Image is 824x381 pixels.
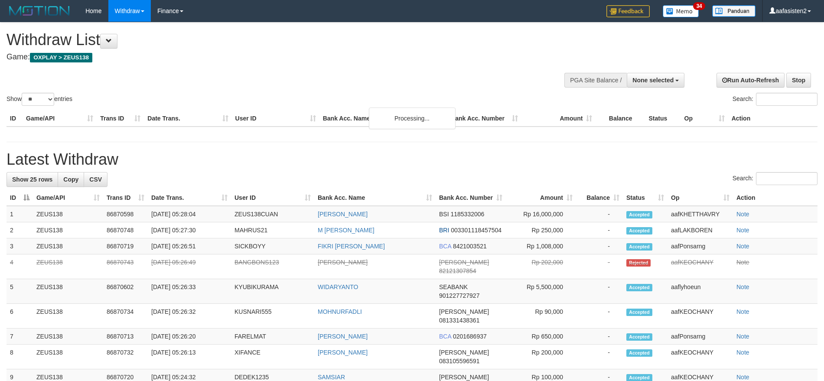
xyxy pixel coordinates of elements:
[668,222,733,238] td: aafLAKBOREN
[506,206,576,222] td: Rp 16,000,000
[103,345,148,369] td: 86870732
[231,279,314,304] td: KYUBIKURAMA
[23,111,97,127] th: Game/API
[736,259,749,266] a: Note
[231,254,314,279] td: BANGBONS123
[7,329,33,345] td: 7
[7,111,23,127] th: ID
[148,304,231,329] td: [DATE] 05:26:32
[576,238,623,254] td: -
[450,211,484,218] span: Copy 1185332006 to clipboard
[231,238,314,254] td: SICKBOYY
[736,308,749,315] a: Note
[439,292,479,299] span: Copy 901227727927 to clipboard
[148,190,231,206] th: Date Trans.: activate to sort column ascending
[439,374,489,381] span: [PERSON_NAME]
[596,111,645,127] th: Balance
[22,93,54,106] select: Showentries
[231,329,314,345] td: FARELMAT
[58,172,84,187] a: Copy
[148,329,231,345] td: [DATE] 05:26:20
[733,190,817,206] th: Action
[626,333,652,341] span: Accepted
[693,2,705,10] span: 34
[626,284,652,291] span: Accepted
[103,222,148,238] td: 86870748
[318,283,358,290] a: WIDARYANTO
[733,93,817,106] label: Search:
[506,304,576,329] td: Rp 90,000
[232,111,319,127] th: User ID
[576,190,623,206] th: Balance: activate to sort column ascending
[576,206,623,222] td: -
[736,227,749,234] a: Note
[318,349,368,356] a: [PERSON_NAME]
[7,172,58,187] a: Show 25 rows
[451,227,502,234] span: Copy 003301118457504 to clipboard
[7,304,33,329] td: 6
[63,176,78,183] span: Copy
[7,93,72,106] label: Show entries
[626,349,652,357] span: Accepted
[626,243,652,251] span: Accepted
[7,53,541,62] h4: Game:
[103,206,148,222] td: 86870598
[33,304,103,329] td: ZEUS138
[33,345,103,369] td: ZEUS138
[736,211,749,218] a: Note
[148,345,231,369] td: [DATE] 05:26:13
[103,190,148,206] th: Trans ID: activate to sort column ascending
[103,238,148,254] td: 86870719
[668,279,733,304] td: aaflyhoeun
[318,259,368,266] a: [PERSON_NAME]
[318,243,385,250] a: FIKRI [PERSON_NAME]
[318,374,345,381] a: SAMSIAR
[439,308,489,315] span: [PERSON_NAME]
[103,254,148,279] td: 86870743
[89,176,102,183] span: CSV
[7,31,541,49] h1: Withdraw List
[369,107,456,129] div: Processing...
[736,243,749,250] a: Note
[736,349,749,356] a: Note
[33,279,103,304] td: ZEUS138
[681,111,728,127] th: Op
[148,279,231,304] td: [DATE] 05:26:33
[7,254,33,279] td: 4
[318,227,375,234] a: M [PERSON_NAME]
[7,151,817,168] h1: Latest Withdraw
[576,329,623,345] td: -
[626,259,651,267] span: Rejected
[439,267,476,274] span: Copy 82121307854 to clipboard
[318,308,362,315] a: MOHNURFADLI
[231,304,314,329] td: KUSNARI555
[626,227,652,234] span: Accepted
[447,111,521,127] th: Bank Acc. Number
[506,222,576,238] td: Rp 250,000
[7,190,33,206] th: ID: activate to sort column descending
[668,238,733,254] td: aafPonsarng
[231,190,314,206] th: User ID: activate to sort column ascending
[231,222,314,238] td: MAHRUS21
[756,93,817,106] input: Search:
[7,238,33,254] td: 3
[668,206,733,222] td: aafKHETTHAVRY
[506,190,576,206] th: Amount: activate to sort column ascending
[439,283,468,290] span: SEABANK
[319,111,447,127] th: Bank Acc. Name
[439,317,479,324] span: Copy 081331438361 to clipboard
[626,309,652,316] span: Accepted
[148,254,231,279] td: [DATE] 05:26:49
[7,345,33,369] td: 8
[663,5,699,17] img: Button%20Memo.svg
[668,254,733,279] td: aafKEOCHANY
[7,4,72,17] img: MOTION_logo.png
[728,111,817,127] th: Action
[33,190,103,206] th: Game/API: activate to sort column ascending
[318,333,368,340] a: [PERSON_NAME]
[439,211,449,218] span: BSI
[564,73,627,88] div: PGA Site Balance /
[453,333,487,340] span: Copy 0201686937 to clipboard
[103,329,148,345] td: 86870713
[717,73,785,88] a: Run Auto-Refresh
